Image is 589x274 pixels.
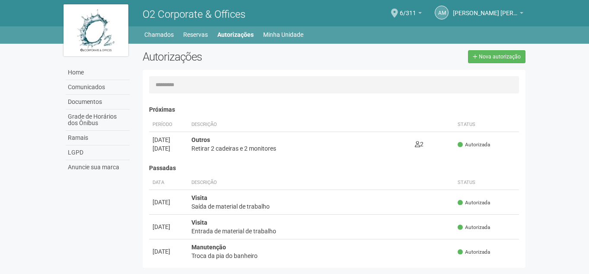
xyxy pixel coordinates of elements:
div: [DATE] [153,144,185,153]
h4: Passadas [149,165,519,171]
div: Retirar 2 cadeiras e 2 monitores [191,144,408,153]
span: O2 Corporate & Offices [143,8,245,20]
span: ADRIANA MACEDO DE SOUSA SIMÕES [453,1,518,16]
th: Status [454,118,519,132]
a: Minha Unidade [263,29,303,41]
span: Nova autorização [479,54,521,60]
a: LGPD [66,145,130,160]
div: Troca da pia do banheiro [191,251,451,260]
div: [DATE] [153,135,185,144]
img: logo.jpg [64,4,128,56]
strong: Visita [191,219,207,226]
th: Descrição [188,176,455,190]
a: [PERSON_NAME] [PERSON_NAME] [453,11,523,18]
a: AM [435,6,449,19]
span: 6/311 [400,1,416,16]
h2: Autorizações [143,50,328,63]
a: 6/311 [400,11,422,18]
a: Autorizações [217,29,254,41]
span: Autorizada [458,199,490,206]
a: Documentos [66,95,130,110]
a: Comunicados [66,80,130,95]
strong: Outros [191,136,210,143]
th: Descrição [188,118,411,132]
h4: Próximas [149,106,519,113]
span: Autorizada [458,141,490,148]
th: Período [149,118,188,132]
a: Nova autorização [468,50,525,63]
a: Anuncie sua marca [66,160,130,174]
a: Reservas [183,29,208,41]
span: 2 [415,141,423,148]
a: Home [66,65,130,80]
div: [DATE] [153,222,185,231]
a: Grade de Horários dos Ônibus [66,110,130,131]
a: Chamados [144,29,174,41]
div: Entrada de material de trabalho [191,227,451,235]
strong: Visita [191,194,207,201]
th: Data [149,176,188,190]
div: [DATE] [153,198,185,206]
span: Autorizada [458,248,490,256]
a: Ramais [66,131,130,145]
span: Autorizada [458,224,490,231]
strong: Manutenção [191,244,226,251]
div: [DATE] [153,247,185,256]
th: Status [454,176,519,190]
div: Saída de material de trabalho [191,202,451,211]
